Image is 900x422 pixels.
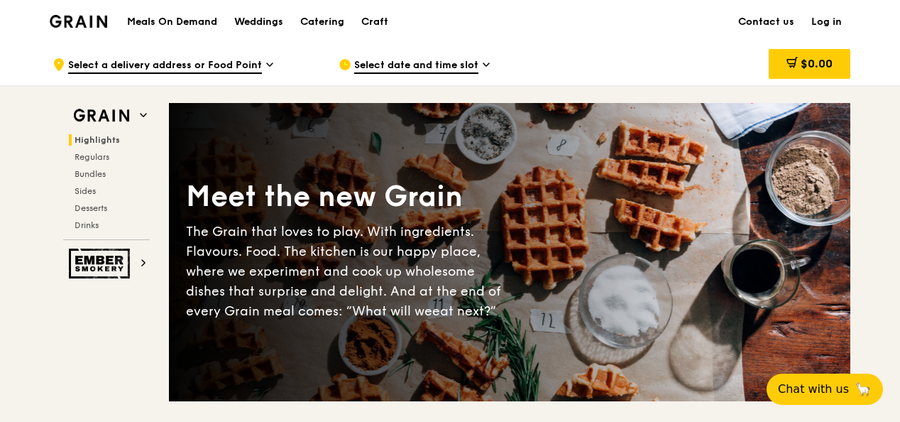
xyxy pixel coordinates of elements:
a: Craft [353,1,397,43]
div: Weddings [234,1,283,43]
span: Chat with us [778,381,849,398]
span: Regulars [75,152,109,162]
span: eat next?” [432,303,496,319]
div: Meet the new Grain [186,178,510,216]
a: Catering [292,1,353,43]
img: Grain [50,15,107,28]
span: Desserts [75,203,107,213]
a: Log in [803,1,850,43]
span: 🦙 [855,381,872,398]
div: The Grain that loves to play. With ingredients. Flavours. Food. The kitchen is our happy place, w... [186,222,510,321]
div: Craft [361,1,388,43]
span: $0.00 [801,57,833,70]
img: Grain web logo [69,103,134,129]
div: Catering [300,1,344,43]
a: Contact us [730,1,803,43]
span: Highlights [75,135,120,145]
span: Select a delivery address or Food Point [68,58,262,74]
span: Sides [75,186,96,196]
span: Drinks [75,220,99,230]
span: Bundles [75,169,106,179]
span: Select date and time slot [354,58,478,74]
h1: Meals On Demand [127,15,217,29]
button: Chat with us🦙 [767,374,883,405]
img: Ember Smokery web logo [69,249,134,278]
a: Weddings [226,1,292,43]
